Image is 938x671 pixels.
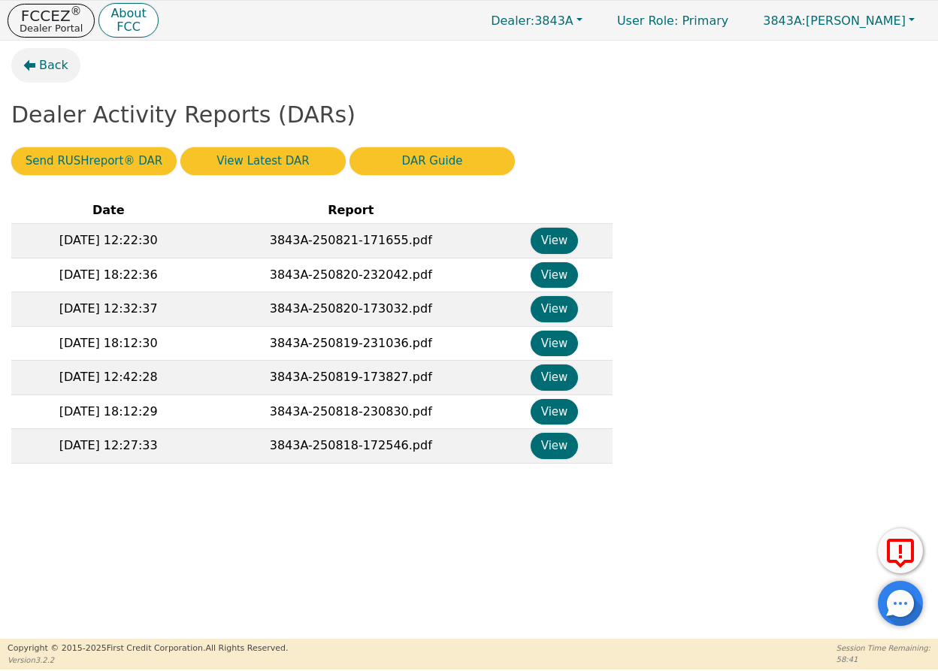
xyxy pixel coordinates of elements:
[8,654,288,666] p: Version 3.2.2
[837,654,930,665] p: 58:41
[98,3,158,38] button: AboutFCC
[11,101,927,128] h2: Dealer Activity Reports (DARs)
[491,14,573,28] span: 3843A
[11,394,205,429] td: [DATE] 18:12:29
[763,14,806,28] span: 3843A:
[475,9,598,32] button: Dealer:3843A
[531,296,578,322] button: View
[747,9,930,32] button: 3843A:[PERSON_NAME]
[617,14,678,28] span: User Role :
[349,147,515,175] button: DAR Guide
[110,8,146,20] p: About
[11,198,205,224] th: Date
[837,642,930,654] p: Session Time Remaining:
[602,6,743,35] p: Primary
[531,331,578,357] button: View
[20,23,83,33] p: Dealer Portal
[11,147,177,175] button: Send RUSHreport® DAR
[205,224,496,258] td: 3843A-250821-171655.pdf
[602,6,743,35] a: User Role: Primary
[8,4,95,38] button: FCCEZ®Dealer Portal
[39,56,68,74] span: Back
[11,292,205,327] td: [DATE] 12:32:37
[205,643,288,653] span: All Rights Reserved.
[11,361,205,395] td: [DATE] 12:42:28
[71,5,82,18] sup: ®
[11,48,80,83] button: Back
[491,14,534,28] span: Dealer:
[20,8,83,23] p: FCCEZ
[531,433,578,459] button: View
[8,642,288,655] p: Copyright © 2015- 2025 First Credit Corporation.
[205,292,496,327] td: 3843A-250820-173032.pdf
[180,147,346,175] button: View Latest DAR
[205,258,496,292] td: 3843A-250820-232042.pdf
[205,394,496,429] td: 3843A-250818-230830.pdf
[11,326,205,361] td: [DATE] 18:12:30
[763,14,906,28] span: [PERSON_NAME]
[110,21,146,33] p: FCC
[531,262,578,289] button: View
[205,198,496,224] th: Report
[531,228,578,254] button: View
[205,326,496,361] td: 3843A-250819-231036.pdf
[205,429,496,464] td: 3843A-250818-172546.pdf
[531,364,578,391] button: View
[878,528,923,573] button: Report Error to FCC
[11,429,205,464] td: [DATE] 12:27:33
[205,361,496,395] td: 3843A-250819-173827.pdf
[11,258,205,292] td: [DATE] 18:22:36
[531,399,578,425] button: View
[11,224,205,258] td: [DATE] 12:22:30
